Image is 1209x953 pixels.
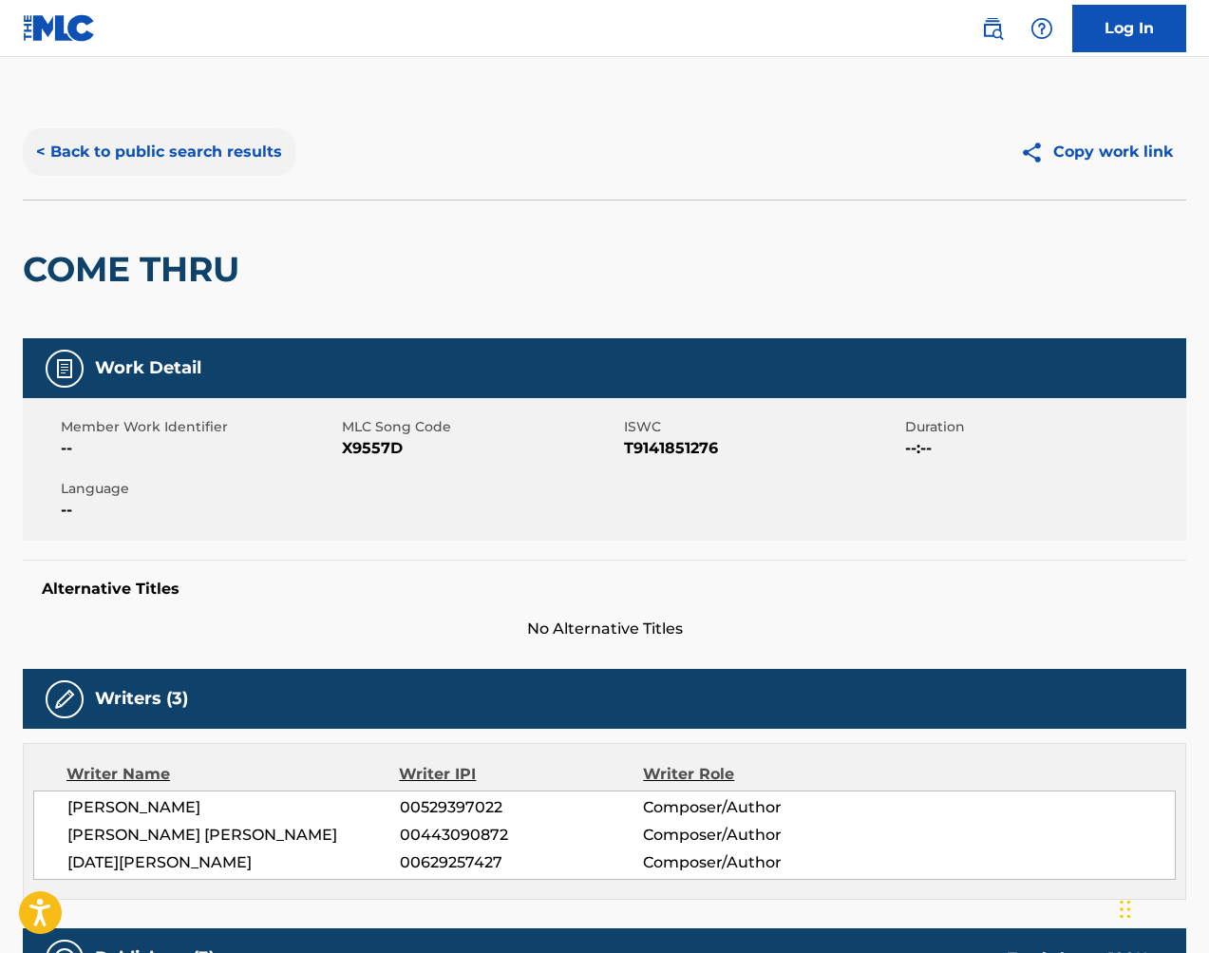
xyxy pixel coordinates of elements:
span: 00529397022 [400,796,644,819]
img: MLC Logo [23,14,96,42]
img: help [1030,17,1053,40]
h2: COME THRU [23,248,249,291]
h5: Alternative Titles [42,580,1167,599]
span: Duration [905,417,1181,437]
h5: Work Detail [95,357,201,379]
a: Public Search [973,10,1011,48]
span: 00443090872 [400,824,644,847]
div: Writer Role [643,763,865,786]
iframe: Chat Widget [1114,862,1209,953]
img: Writers [53,688,76,711]
span: Composer/Author [643,824,864,847]
span: [PERSON_NAME] [PERSON_NAME] [67,824,400,847]
span: X9557D [342,437,618,460]
span: --:-- [905,437,1181,460]
div: Writer Name [66,763,399,786]
div: Help [1023,10,1061,48]
span: [DATE][PERSON_NAME] [67,851,400,874]
span: -- [61,499,337,522]
div: Drag [1120,881,1131,938]
div: Writer IPI [399,763,643,786]
span: Member Work Identifier [61,417,337,437]
span: Composer/Author [643,851,864,874]
span: [PERSON_NAME] [67,796,400,819]
span: -- [61,437,337,460]
img: Copy work link [1020,141,1053,164]
h5: Writers (3) [95,688,188,710]
span: T9141851276 [624,437,900,460]
img: search [981,17,1004,40]
button: Copy work link [1007,128,1186,176]
span: No Alternative Titles [23,618,1186,640]
span: Language [61,479,337,499]
a: Log In [1072,5,1186,52]
button: < Back to public search results [23,128,295,176]
span: ISWC [624,417,900,437]
img: Work Detail [53,357,76,380]
span: Composer/Author [643,796,864,819]
span: MLC Song Code [342,417,618,437]
span: 00629257427 [400,851,644,874]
